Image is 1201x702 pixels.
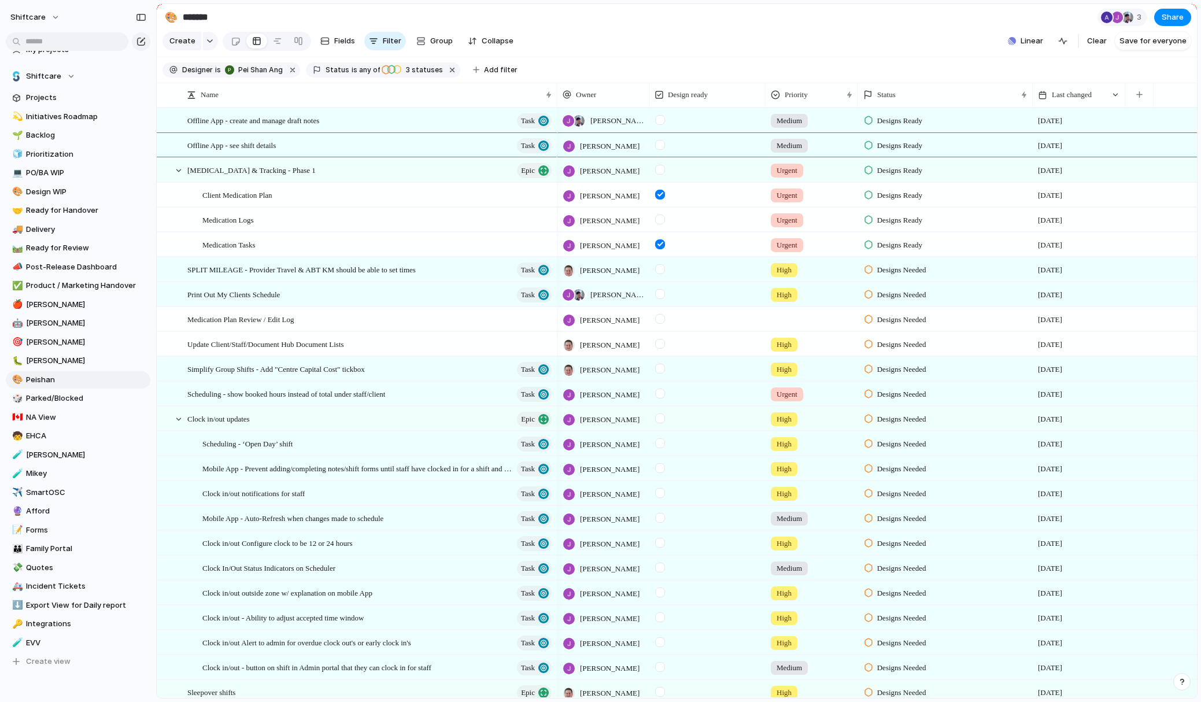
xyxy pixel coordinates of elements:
span: is [352,65,357,75]
span: Task [521,635,535,651]
span: [DATE] [1038,662,1062,674]
span: Print Out My Clients Schedule [187,287,280,301]
a: 💫Initiatives Roadmap [6,108,150,125]
span: Designs Needed [877,637,926,649]
div: ✈️ [12,486,20,499]
span: 3 [1137,12,1145,23]
button: ✈️ [10,487,22,498]
div: 📣Post-Release Dashboard [6,258,150,276]
div: 🤖 [12,317,20,330]
span: Designs Needed [877,662,926,674]
button: 🚚 [10,224,22,235]
button: Epic [517,685,552,700]
span: Save for everyone [1119,35,1187,47]
div: 🧒 [12,430,20,443]
span: SmartOSC [26,487,146,498]
span: Linear [1021,35,1043,47]
button: isany of [349,64,382,76]
a: 👪Family Portal [6,540,150,557]
span: Ready for Review [26,242,146,254]
div: ⬇️Export View for Daily report [6,597,150,614]
div: 🍎[PERSON_NAME] [6,296,150,313]
span: Scheduling - ‘Open Day’ shift [202,437,293,450]
button: 🤝 [10,205,22,216]
span: Name [201,89,219,101]
span: EVV [26,637,146,649]
div: 🧪 [12,636,20,649]
a: 🎯[PERSON_NAME] [6,334,150,351]
span: Medication Plan Review / Edit Log [187,312,294,326]
div: 🌱Backlog [6,127,150,144]
div: 🧪Mikey [6,465,150,482]
button: Group [411,32,459,50]
span: Create view [26,656,71,667]
div: 🎨 [12,373,20,386]
span: Parked/Blocked [26,393,146,404]
a: Projects [6,89,150,106]
a: 🧒EHCA [6,427,150,445]
button: Task [517,660,552,675]
span: Post-Release Dashboard [26,261,146,273]
button: 🧪 [10,468,22,479]
span: [DATE] [1038,637,1062,649]
button: 🌱 [10,130,22,141]
div: 🧊Prioritization [6,146,150,163]
button: 🎨 [162,8,180,27]
span: [PERSON_NAME] [580,688,640,699]
button: Pei Shan Ang [222,64,285,76]
div: 🚚 [12,223,20,236]
a: 🎲Parked/Blocked [6,390,150,407]
button: 📝 [10,524,22,536]
button: 🎨 [10,186,22,198]
div: 🚚Delivery [6,221,150,238]
button: 🤖 [10,317,22,329]
div: ⬇️ [12,598,20,612]
a: 🎨Peishan [6,371,150,389]
span: High [777,637,792,649]
button: Filter [364,32,406,50]
a: 🐛[PERSON_NAME] [6,352,150,370]
span: Fields [334,35,355,47]
a: 🤖[PERSON_NAME] [6,315,150,332]
span: Design WIP [26,186,146,198]
div: 🇨🇦NA View [6,409,150,426]
a: 🔮Afford [6,503,150,520]
div: 🎨 [12,185,20,198]
div: 🧪 [12,448,20,461]
span: [PERSON_NAME] [26,337,146,348]
div: 🚑 [12,580,20,593]
button: Task [517,636,552,651]
button: 📣 [10,261,22,273]
span: Export View for Daily report [26,600,146,611]
span: Filter [383,35,401,47]
span: Medium [777,662,802,674]
span: Sleepover shifts [187,685,235,699]
div: 🧪 [12,467,20,481]
button: Linear [1003,32,1048,50]
span: Clock in/out outside zone w/ explanation on mobile App [202,586,372,599]
a: 🛤️Ready for Review [6,239,150,257]
span: Clock in/out Configure clock to be 12 or 24 hours [202,536,353,549]
span: 3 [402,65,412,74]
button: 💫 [10,111,22,123]
button: 🧊 [10,149,22,160]
span: Mobile App - Auto-Refresh when changes made to schedule [202,511,383,524]
span: Clock In/Out Status Indicators on Scheduler [202,561,335,574]
div: 🍎 [12,298,20,311]
a: 💻PO/BA WIP [6,164,150,182]
span: [DATE] [1038,687,1062,699]
button: 🧪 [10,637,22,649]
div: 🌱 [12,129,20,142]
span: Add filter [484,65,518,75]
div: 🐛 [12,354,20,368]
span: Pei Shan Ang [238,65,283,75]
span: is [215,65,221,75]
button: Fields [316,32,360,50]
button: 🧪 [10,449,22,461]
div: 📝 [12,523,20,537]
a: 🚑Incident Tickets [6,578,150,595]
button: 🎲 [10,393,22,404]
button: 🍎 [10,299,22,311]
